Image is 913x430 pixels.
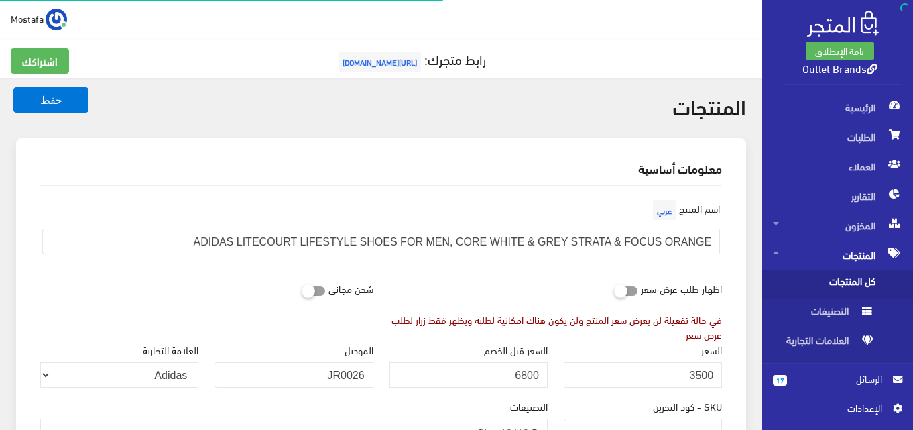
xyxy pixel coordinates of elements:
[328,276,373,301] label: شحن مجاني
[46,9,67,30] img: ...
[807,11,879,37] img: .
[510,398,548,413] label: التصنيفات
[762,358,913,388] a: أنواع المنتجات
[345,342,373,357] label: الموديل
[40,162,722,174] h2: معلومات أساسية
[798,372,882,386] span: الرسائل
[773,358,875,388] span: أنواع المنتجات
[762,211,913,240] a: المخزون
[701,342,722,357] label: السعر
[762,240,913,270] a: المنتجات
[653,398,722,413] label: SKU - كود التخزين
[11,48,69,74] a: اشتراكك
[339,52,421,72] span: [URL][DOMAIN_NAME]
[773,400,902,422] a: اﻹعدادات
[13,87,88,113] button: حفظ
[773,299,875,329] span: التصنيفات
[641,276,722,301] label: اظهار طلب عرض سعر
[773,329,875,358] span: العلامات التجارية
[773,372,902,400] a: 17 الرسائل
[773,122,902,152] span: الطلبات
[773,93,902,122] span: الرئيسية
[773,181,902,211] span: التقارير
[11,10,44,27] span: Mostafa
[762,299,913,329] a: التصنيفات
[143,342,198,357] label: العلامة التجارية
[653,200,676,220] span: عربي
[389,313,723,342] div: في حالة تفعيلة لن يعرض سعر المنتج ولن يكون هناك امكانية لطلبه ويظهر فقط زرار لطلب عرض سعر
[11,8,67,30] a: ... Mostafa
[335,46,486,71] a: رابط متجرك:[URL][DOMAIN_NAME]
[650,197,720,223] label: اسم المنتج
[484,342,548,357] label: السعر قبل الخصم
[762,270,913,299] a: كل المنتجات
[762,181,913,211] a: التقارير
[762,93,913,122] a: الرئيسية
[773,375,787,386] span: 17
[773,152,902,181] span: العملاء
[773,211,902,240] span: المخزون
[784,400,881,415] span: اﻹعدادات
[773,270,875,299] span: كل المنتجات
[762,152,913,181] a: العملاء
[762,122,913,152] a: الطلبات
[16,94,746,117] h2: المنتجات
[773,240,902,270] span: المنتجات
[762,329,913,358] a: العلامات التجارية
[806,42,874,60] a: باقة الإنطلاق
[802,58,877,78] a: Outlet Brands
